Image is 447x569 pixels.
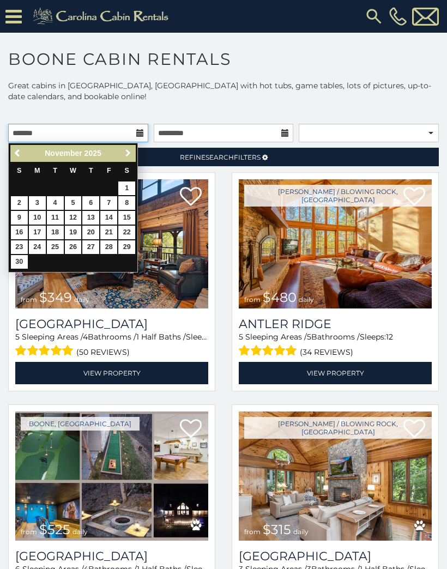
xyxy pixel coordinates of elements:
[100,196,117,210] a: 7
[84,149,101,158] span: 2025
[15,362,208,384] a: View Property
[65,240,82,254] a: 26
[244,185,432,207] a: [PERSON_NAME] / Blowing Rock, [GEOGRAPHIC_DATA]
[11,226,28,239] a: 16
[15,549,208,564] h3: Wildlife Manor
[263,289,297,305] span: $480
[47,240,64,254] a: 25
[239,411,432,541] a: Chimney Island from $315 daily
[39,289,72,305] span: $349
[21,417,140,431] a: Boone, [GEOGRAPHIC_DATA]
[307,332,311,342] span: 5
[89,167,93,174] span: Thursday
[239,179,432,308] a: Antler Ridge from $480 daily
[299,295,314,304] span: daily
[83,332,88,342] span: 4
[300,345,353,359] span: (34 reviews)
[11,196,28,210] a: 2
[107,167,111,174] span: Friday
[11,255,28,269] a: 30
[386,7,409,26] a: [PHONE_NUMBER]
[244,528,261,536] span: from
[21,528,37,536] span: from
[11,147,25,160] a: Previous
[206,153,234,161] span: Search
[100,226,117,239] a: 21
[15,317,208,331] a: [GEOGRAPHIC_DATA]
[118,226,135,239] a: 22
[239,411,432,541] img: Chimney Island
[82,226,99,239] a: 20
[239,362,432,384] a: View Property
[65,196,82,210] a: 5
[70,167,76,174] span: Wednesday
[136,332,186,342] span: 1 Half Baths /
[14,149,22,158] span: Previous
[29,211,46,225] a: 10
[76,345,130,359] span: (50 reviews)
[82,196,99,210] a: 6
[21,295,37,304] span: from
[239,331,432,359] div: Sleeping Areas / Bathrooms / Sleeps:
[124,149,132,158] span: Next
[73,528,88,536] span: daily
[100,211,117,225] a: 14
[15,411,208,541] img: Wildlife Manor
[15,411,208,541] a: Wildlife Manor from $525 daily
[17,167,21,174] span: Sunday
[118,196,135,210] a: 8
[263,522,291,537] span: $315
[118,181,135,195] a: 1
[53,167,57,174] span: Tuesday
[29,240,46,254] a: 24
[118,211,135,225] a: 15
[47,211,64,225] a: 11
[65,211,82,225] a: 12
[15,331,208,359] div: Sleeping Areas / Bathrooms / Sleeps:
[65,226,82,239] a: 19
[34,167,40,174] span: Monday
[180,418,202,441] a: Add to favorites
[29,196,46,210] a: 3
[82,211,99,225] a: 13
[27,5,178,27] img: Khaki-logo.png
[82,240,99,254] a: 27
[47,226,64,239] a: 18
[39,522,70,537] span: $525
[45,149,82,158] span: November
[29,226,46,239] a: 17
[11,240,28,254] a: 23
[239,549,432,564] a: [GEOGRAPHIC_DATA]
[47,196,64,210] a: 4
[244,295,261,304] span: from
[180,186,202,209] a: Add to favorites
[180,153,261,161] span: Refine Filters
[8,148,439,166] a: RefineSearchFilters
[118,240,135,254] a: 29
[244,417,432,439] a: [PERSON_NAME] / Blowing Rock, [GEOGRAPHIC_DATA]
[15,317,208,331] h3: Diamond Creek Lodge
[239,317,432,331] a: Antler Ridge
[239,179,432,308] img: Antler Ridge
[239,332,243,342] span: 5
[100,240,117,254] a: 28
[74,295,89,304] span: daily
[11,211,28,225] a: 9
[364,7,384,26] img: search-regular.svg
[15,549,208,564] a: [GEOGRAPHIC_DATA]
[121,147,135,160] a: Next
[15,332,20,342] span: 5
[293,528,309,536] span: daily
[125,167,129,174] span: Saturday
[386,332,393,342] span: 12
[239,549,432,564] h3: Chimney Island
